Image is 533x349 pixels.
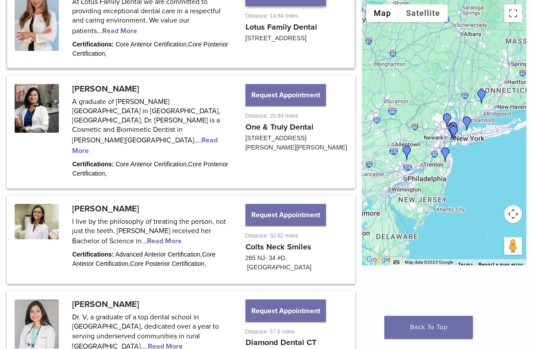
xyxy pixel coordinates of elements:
a: Back To Top [384,316,473,339]
img: Google [364,254,393,265]
div: Dr. Julie Hassid [446,122,460,136]
button: Request Appointment [245,299,326,322]
button: Toggle fullscreen view [504,4,522,22]
div: Dr. Chitvan Gupta [460,116,474,130]
div: Dr. Bahram Hamidi [447,126,461,140]
button: Show street map [366,4,399,22]
div: Dr. Alejandra Sanchez [440,113,454,127]
div: Dr. Dilini Peiris [438,147,452,161]
a: Open this area in Google Maps (opens a new window) [364,254,393,265]
div: Dr. Nina Kiani [445,122,460,136]
button: Request Appointment [245,84,326,106]
div: Dr. Robert Scarazzo [400,146,414,160]
div: Dr. Neethi Dalvi [445,124,459,138]
button: Show satellite imagery [399,4,448,22]
a: Terms (opens in new tab) [458,262,473,267]
button: Drag Pegman onto the map to open Street View [504,237,522,255]
div: Dr. Ratna Vedullapalli [475,89,489,104]
a: Report a map error [479,262,524,267]
button: Map camera controls [504,205,522,223]
button: Keyboard shortcuts [393,259,399,265]
button: Request Appointment [245,204,326,226]
span: Map data ©2025 Google [405,260,453,265]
